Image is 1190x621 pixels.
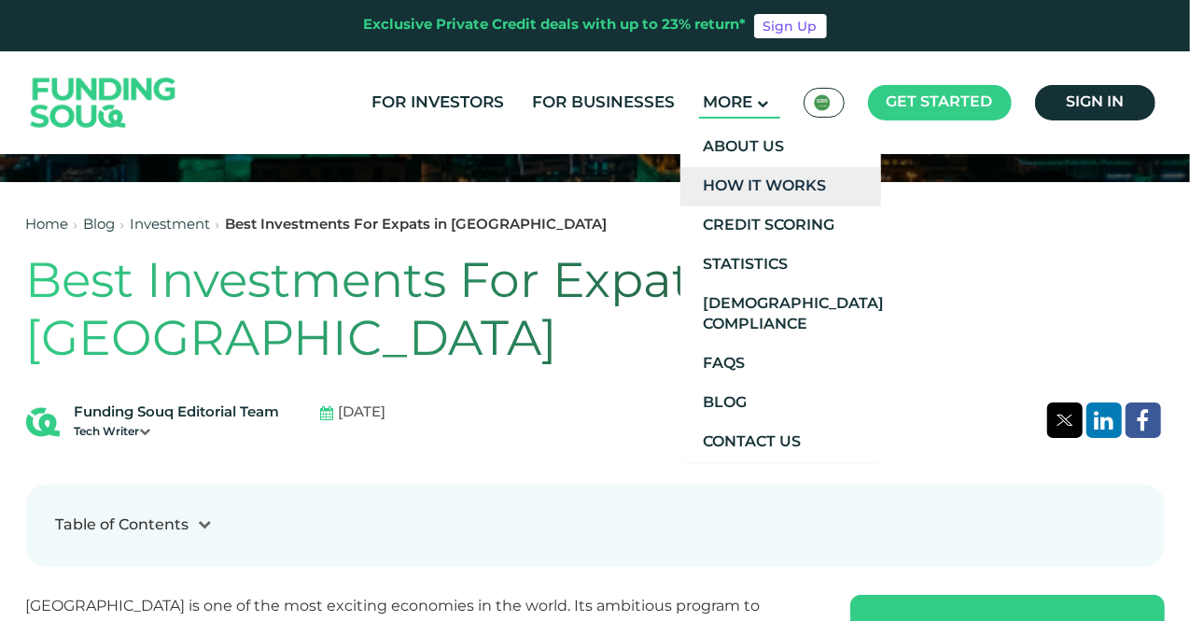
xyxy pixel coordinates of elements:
[680,128,881,167] a: About Us
[704,95,753,111] span: More
[814,94,831,111] img: SA Flag
[680,167,881,206] a: How It Works
[680,285,881,345] a: [DEMOGRAPHIC_DATA] Compliance
[754,14,827,38] a: Sign Up
[56,515,189,537] div: Table of Contents
[26,219,69,232] a: Home
[26,255,1165,372] h1: Best Investments For Expats in [GEOGRAPHIC_DATA]
[887,95,993,109] span: Get started
[680,246,881,285] a: Statistics
[131,219,211,232] a: Investment
[680,423,881,462] a: Contact Us
[680,384,881,423] a: Blog
[680,345,881,384] a: FAQs
[84,219,116,232] a: Blog
[26,405,60,439] img: Blog Author
[75,424,280,441] div: Tech Writer
[680,206,881,246] a: Credit Scoring
[368,88,510,119] a: For Investors
[12,56,195,150] img: Logo
[1057,415,1073,426] img: twitter
[1066,95,1124,109] span: Sign in
[528,88,680,119] a: For Businesses
[1035,85,1155,120] a: Sign in
[364,15,747,36] div: Exclusive Private Credit deals with up to 23% return*
[226,215,608,236] div: Best Investments For Expats in [GEOGRAPHIC_DATA]
[75,402,280,424] div: Funding Souq Editorial Team
[339,402,386,424] span: [DATE]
